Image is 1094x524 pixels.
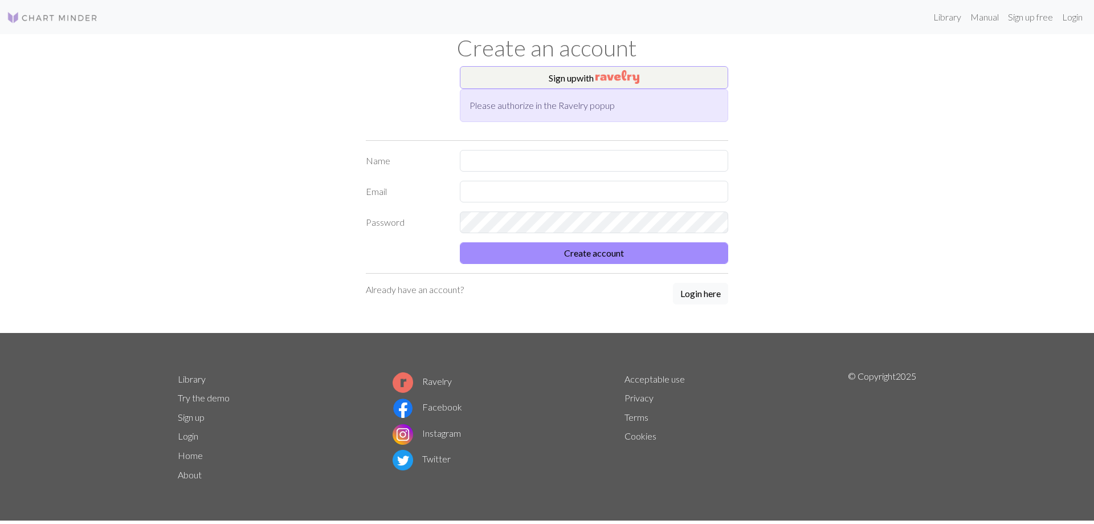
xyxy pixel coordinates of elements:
label: Email [359,181,453,202]
a: Home [178,450,203,461]
a: Privacy [624,392,654,403]
a: Twitter [393,453,451,464]
a: Login [178,430,198,441]
a: Terms [624,412,648,423]
img: Twitter logo [393,450,413,470]
div: Please authorize in the Ravelry popup [460,89,728,122]
img: Ravelry [595,70,639,84]
a: Sign up free [1003,6,1058,29]
label: Password [359,212,453,233]
img: Facebook logo [393,398,413,419]
a: Facebook [393,401,462,412]
p: © Copyright 2025 [848,369,916,485]
a: Ravelry [393,376,452,387]
a: Login [1058,6,1087,29]
h1: Create an account [171,34,923,62]
img: Instagram logo [393,424,413,445]
a: Library [929,6,966,29]
label: Name [359,150,453,172]
button: Create account [460,242,728,264]
a: Manual [966,6,1003,29]
a: Library [178,373,206,384]
a: Try the demo [178,392,230,403]
a: About [178,469,202,480]
p: Already have an account? [366,283,464,296]
button: Sign upwith [460,66,728,89]
button: Login here [673,283,728,304]
a: Login here [673,283,728,306]
a: Sign up [178,412,205,423]
img: Logo [7,11,98,25]
a: Instagram [393,428,461,438]
img: Ravelry logo [393,372,413,393]
a: Cookies [624,430,656,441]
a: Acceptable use [624,373,685,384]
